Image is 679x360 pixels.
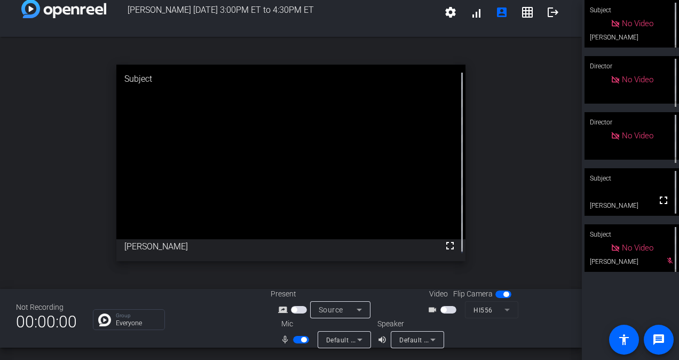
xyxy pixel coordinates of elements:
[16,302,77,313] div: Not Recording
[618,333,630,346] mat-icon: accessibility
[377,318,441,330] div: Speaker
[622,75,653,84] span: No Video
[428,303,440,316] mat-icon: videocam_outline
[622,131,653,140] span: No Video
[116,320,159,326] p: Everyone
[271,288,377,300] div: Present
[444,239,456,252] mat-icon: fullscreen
[399,335,515,344] span: Default - Speakers (Realtek(R) Audio)
[585,168,679,189] div: Subject
[429,288,448,300] span: Video
[444,6,457,19] mat-icon: settings
[521,6,534,19] mat-icon: grid_on
[16,309,77,335] span: 00:00:00
[280,333,293,346] mat-icon: mic_none
[657,194,670,207] mat-icon: fullscreen
[278,303,291,316] mat-icon: screen_share_outline
[453,288,493,300] span: Flip Camera
[326,335,469,344] span: Default - Microphone Array (Realtek(R) Audio)
[377,333,390,346] mat-icon: volume_up
[585,224,679,245] div: Subject
[622,19,653,28] span: No Video
[98,314,111,326] img: Chat Icon
[585,112,679,132] div: Director
[622,243,653,253] span: No Video
[585,56,679,76] div: Director
[319,306,343,314] span: Source
[116,313,159,318] p: Group
[547,6,559,19] mat-icon: logout
[116,65,465,93] div: Subject
[271,318,377,330] div: Mic
[495,6,508,19] mat-icon: account_box
[652,333,665,346] mat-icon: message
